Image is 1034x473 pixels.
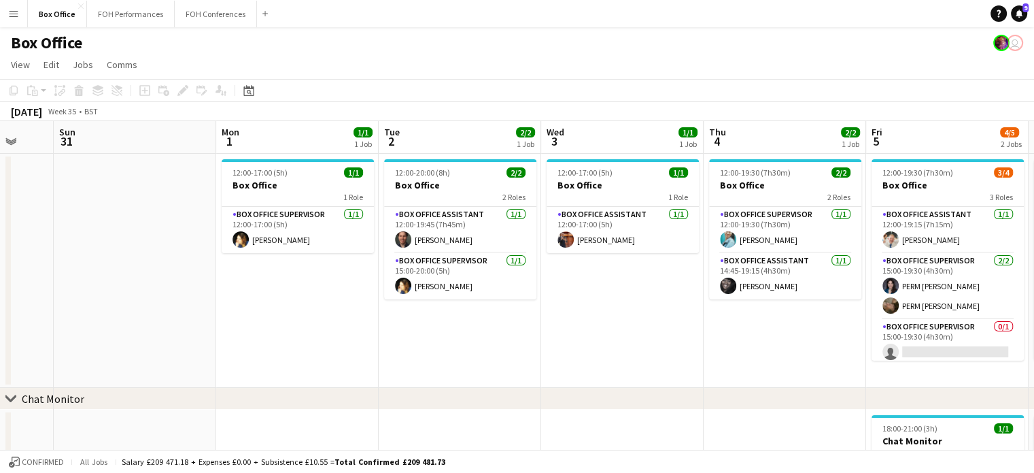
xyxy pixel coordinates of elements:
span: Edit [44,59,59,71]
app-user-avatar: Frazer Mclean [993,35,1010,51]
div: BST [84,106,98,116]
span: Week 35 [45,106,79,116]
span: Confirmed [22,457,64,467]
button: FOH Conferences [175,1,257,27]
span: All jobs [77,457,110,467]
span: View [11,59,30,71]
a: 9 [1011,5,1027,22]
button: Box Office [28,1,87,27]
a: Comms [101,56,143,74]
button: Confirmed [7,455,66,470]
a: Edit [38,56,65,74]
h1: Box Office [11,33,82,53]
button: FOH Performances [87,1,175,27]
div: Chat Monitor [22,392,84,406]
a: Jobs [67,56,99,74]
span: 9 [1022,3,1029,12]
app-user-avatar: Millie Haldane [1007,35,1023,51]
span: Comms [107,59,137,71]
a: View [5,56,35,74]
span: Jobs [73,59,93,71]
div: [DATE] [11,105,42,118]
span: Total Confirmed £209 481.73 [334,457,445,467]
div: Salary £209 471.18 + Expenses £0.00 + Subsistence £10.55 = [122,457,445,467]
